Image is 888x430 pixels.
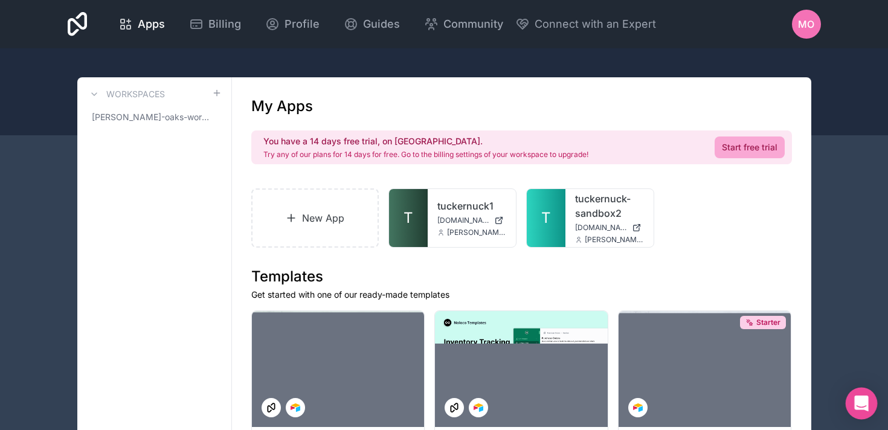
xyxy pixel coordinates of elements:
[179,11,251,37] a: Billing
[437,216,506,225] a: [DOMAIN_NAME]
[256,11,329,37] a: Profile
[109,11,175,37] a: Apps
[527,189,565,247] a: T
[251,267,792,286] h1: Templates
[87,87,165,101] a: Workspaces
[575,223,627,233] span: [DOMAIN_NAME]
[437,199,506,213] a: tuckernuck1
[291,403,300,412] img: Airtable Logo
[414,11,513,37] a: Community
[334,11,410,37] a: Guides
[575,223,644,233] a: [DOMAIN_NAME]
[138,16,165,33] span: Apps
[285,16,320,33] span: Profile
[363,16,400,33] span: Guides
[208,16,241,33] span: Billing
[798,17,814,31] span: MO
[846,388,878,420] div: Open Intercom Messenger
[251,97,313,116] h1: My Apps
[633,403,643,412] img: Airtable Logo
[404,208,413,228] span: T
[263,150,588,159] p: Try any of our plans for 14 days for free. Go to the billing settings of your workspace to upgrade!
[756,318,780,327] span: Starter
[715,136,785,158] a: Start free trial
[541,208,551,228] span: T
[474,403,483,412] img: Airtable Logo
[389,189,428,247] a: T
[106,88,165,100] h3: Workspaces
[251,289,792,301] p: Get started with one of our ready-made templates
[515,16,656,33] button: Connect with an Expert
[92,111,212,123] span: [PERSON_NAME]-oaks-workspace
[251,188,379,248] a: New App
[575,191,644,220] a: tuckernuck-sandbox2
[585,235,644,245] span: [PERSON_NAME][EMAIL_ADDRESS][DOMAIN_NAME]
[443,16,503,33] span: Community
[535,16,656,33] span: Connect with an Expert
[437,216,489,225] span: [DOMAIN_NAME]
[87,106,222,128] a: [PERSON_NAME]-oaks-workspace
[263,135,588,147] h2: You have a 14 days free trial, on [GEOGRAPHIC_DATA].
[447,228,506,237] span: [PERSON_NAME][EMAIL_ADDRESS][DOMAIN_NAME]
